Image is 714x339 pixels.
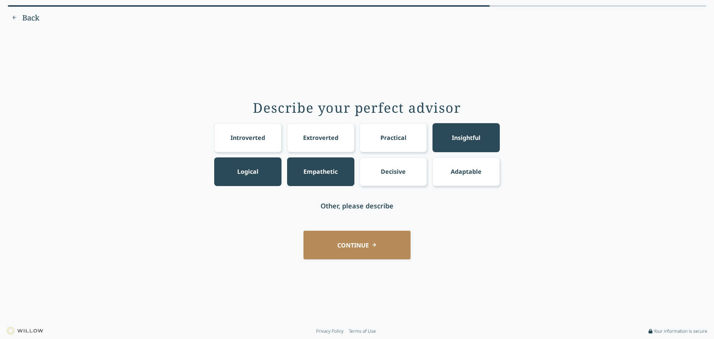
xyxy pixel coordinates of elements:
div: Other, please describe [321,201,393,211]
div: Adaptable [451,167,482,176]
div: Extroverted [303,133,338,142]
div: Logical [237,167,258,176]
img: Willow logo [7,327,43,335]
a: Terms of Use [349,328,376,334]
div: Introverted [231,133,265,142]
button: Previous question [8,12,43,24]
span: Back [22,13,39,23]
div: Decisive [381,167,406,176]
a: Privacy Policy [316,328,344,334]
div: Describe your perfect advisor [253,100,461,115]
div: Insightful [452,133,480,142]
button: CONTINUE [303,231,411,259]
div: 69% complete [8,5,490,7]
div: Practical [380,133,406,142]
div: Empathetic [303,167,338,176]
span: Your information is secure [654,328,707,334]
